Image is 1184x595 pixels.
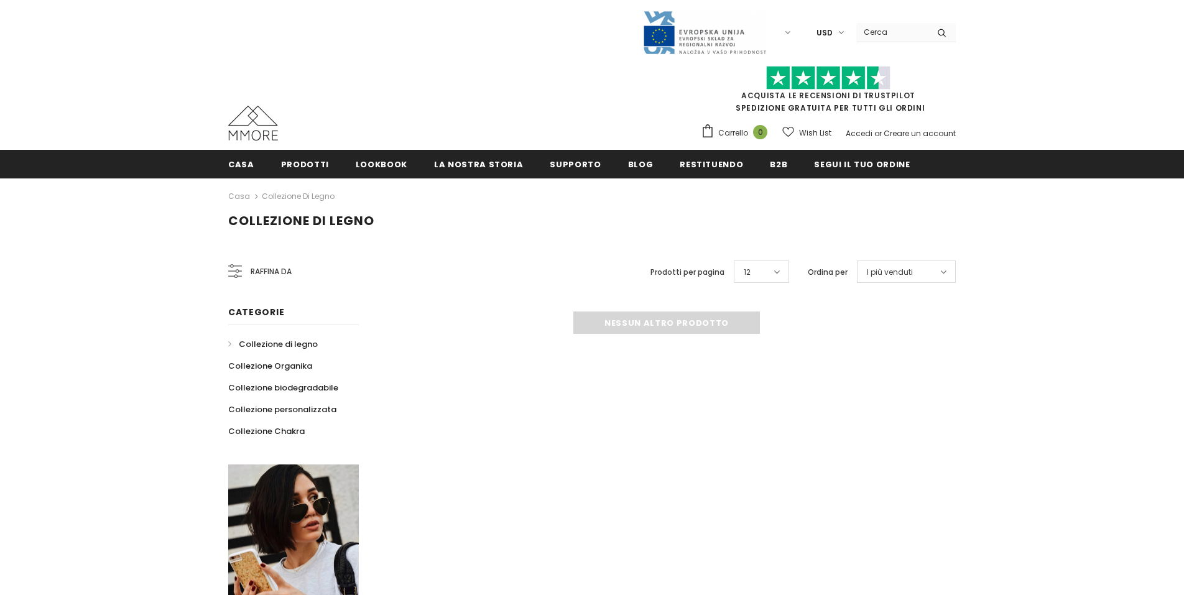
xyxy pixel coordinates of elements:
a: Wish List [782,122,831,144]
a: Collezione Chakra [228,420,305,442]
a: B2B [770,150,787,178]
span: Categorie [228,306,284,318]
span: B2B [770,159,787,170]
span: Segui il tuo ordine [814,159,910,170]
a: Prodotti [281,150,329,178]
a: Restituendo [680,150,743,178]
a: Collezione di legno [228,333,318,355]
span: 12 [744,266,751,279]
a: Collezione Organika [228,355,312,377]
a: supporto [550,150,601,178]
span: supporto [550,159,601,170]
img: Javni Razpis [642,10,767,55]
span: Raffina da [251,265,292,279]
span: Lookbook [356,159,407,170]
span: Restituendo [680,159,743,170]
a: Creare un account [884,128,956,139]
span: USD [816,27,833,39]
span: Casa [228,159,254,170]
span: Collezione biodegradabile [228,382,338,394]
a: Casa [228,189,250,204]
span: I più venduti [867,266,913,279]
span: Collezione Chakra [228,425,305,437]
a: Carrello 0 [701,124,774,142]
a: Acquista le recensioni di TrustPilot [741,90,915,101]
span: La nostra storia [434,159,523,170]
span: Prodotti [281,159,329,170]
span: Blog [628,159,654,170]
img: Fidati di Pilot Stars [766,66,890,90]
a: Casa [228,150,254,178]
input: Search Site [856,23,928,41]
a: Collezione personalizzata [228,399,336,420]
a: Javni Razpis [642,27,767,37]
a: Collezione biodegradabile [228,377,338,399]
img: Casi MMORE [228,106,278,141]
label: Ordina per [808,266,848,279]
span: Collezione Organika [228,360,312,372]
span: 0 [753,125,767,139]
a: La nostra storia [434,150,523,178]
a: Blog [628,150,654,178]
a: Collezione di legno [262,191,335,201]
span: Collezione di legno [228,212,374,229]
span: Collezione personalizzata [228,404,336,415]
a: Accedi [846,128,872,139]
a: Lookbook [356,150,407,178]
span: or [874,128,882,139]
span: Collezione di legno [239,338,318,350]
span: Carrello [718,127,748,139]
label: Prodotti per pagina [650,266,724,279]
a: Segui il tuo ordine [814,150,910,178]
span: SPEDIZIONE GRATUITA PER TUTTI GLI ORDINI [701,71,956,113]
span: Wish List [799,127,831,139]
